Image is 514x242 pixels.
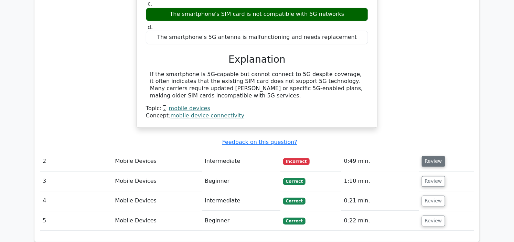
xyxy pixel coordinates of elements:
[169,105,210,112] a: mobile devices
[341,151,419,171] td: 0:49 min.
[146,112,368,119] div: Concept:
[422,176,445,187] button: Review
[171,112,245,119] a: mobile device connectivity
[40,151,112,171] td: 2
[202,151,280,171] td: Intermediate
[40,171,112,191] td: 3
[112,211,202,231] td: Mobile Devices
[112,171,202,191] td: Mobile Devices
[148,0,152,7] span: c.
[341,191,419,211] td: 0:21 min.
[146,105,368,112] div: Topic:
[146,8,368,21] div: The smartphone's SIM card is not compatible with 5G networks
[112,191,202,211] td: Mobile Devices
[341,211,419,231] td: 0:22 min.
[283,178,306,185] span: Correct
[283,158,310,165] span: Incorrect
[150,54,364,65] h3: Explanation
[202,191,280,211] td: Intermediate
[422,156,445,167] button: Review
[202,211,280,231] td: Beginner
[148,24,153,30] span: d.
[422,196,445,206] button: Review
[146,31,368,44] div: The smartphone's 5G antenna is malfunctioning and needs replacement
[341,171,419,191] td: 1:10 min.
[283,198,306,204] span: Correct
[150,71,364,99] div: If the smartphone is 5G-capable but cannot connect to 5G despite coverage, it often indicates tha...
[422,215,445,226] button: Review
[40,211,112,231] td: 5
[202,171,280,191] td: Beginner
[112,151,202,171] td: Mobile Devices
[283,218,306,224] span: Correct
[222,139,297,145] a: Feedback on this question?
[40,191,112,211] td: 4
